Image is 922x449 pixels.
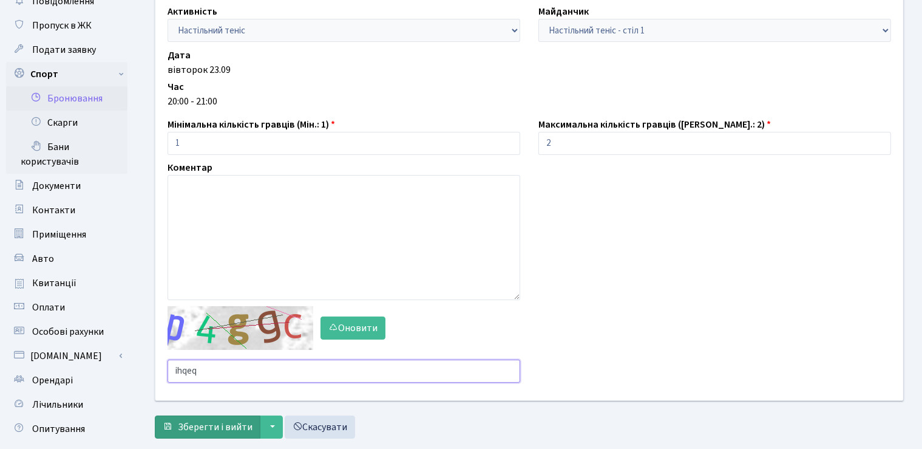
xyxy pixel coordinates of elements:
a: Орендарі [6,368,127,392]
a: Пропуск в ЖК [6,13,127,38]
label: Активність [168,4,217,19]
span: Лічильники [32,398,83,411]
a: Опитування [6,417,127,441]
label: Дата [168,48,191,63]
span: Авто [32,252,54,266]
a: [DOMAIN_NAME] [6,344,127,368]
label: Майданчик [538,4,589,19]
a: Лічильники [6,392,127,417]
a: Документи [6,174,127,198]
span: Опитування [32,422,85,436]
a: Оплати [6,295,127,320]
input: Введіть текст із зображення [168,360,520,383]
label: Коментар [168,160,212,175]
a: Контакти [6,198,127,222]
button: Зберегти і вийти [155,416,260,439]
img: default [168,306,313,350]
a: Особові рахунки [6,320,127,344]
span: Зберегти і вийти [178,420,253,434]
label: Мінімальна кількість гравців (Мін.: 1) [168,117,335,132]
span: Оплати [32,301,65,314]
span: Контакти [32,204,75,217]
a: Скарги [6,111,127,135]
div: вівторок 23.09 [168,63,891,77]
button: Оновити [320,317,385,340]
label: Час [168,80,184,94]
label: Максимальна кількість гравців ([PERSON_NAME].: 2) [538,117,771,132]
span: Особові рахунки [32,325,104,338]
a: Подати заявку [6,38,127,62]
a: Авто [6,247,127,271]
span: Орендарі [32,374,73,387]
span: Подати заявку [32,43,96,57]
span: Документи [32,179,81,193]
a: Спорт [6,62,127,86]
a: Бронювання [6,86,127,111]
span: Пропуск в ЖК [32,19,92,32]
a: Скасувати [285,416,355,439]
span: Приміщення [32,228,86,241]
a: Бани користувачів [6,135,127,174]
span: Квитанції [32,276,76,290]
a: Приміщення [6,222,127,247]
div: 20:00 - 21:00 [168,94,891,109]
a: Квитанції [6,271,127,295]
